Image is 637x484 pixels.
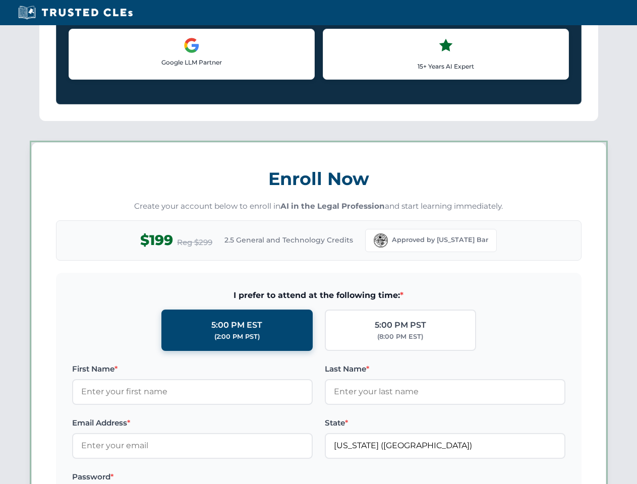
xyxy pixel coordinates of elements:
span: 2.5 General and Technology Credits [224,234,353,246]
span: Approved by [US_STATE] Bar [392,235,488,245]
span: I prefer to attend at the following time: [72,289,565,302]
label: Password [72,471,313,483]
div: (2:00 PM PST) [214,332,260,342]
div: 5:00 PM EST [211,319,262,332]
div: 5:00 PM PST [375,319,426,332]
div: (8:00 PM EST) [377,332,423,342]
input: Enter your first name [72,379,313,404]
label: Last Name [325,363,565,375]
img: Trusted CLEs [15,5,136,20]
strong: AI in the Legal Profession [280,201,385,211]
label: Email Address [72,417,313,429]
h3: Enroll Now [56,163,582,195]
span: $199 [140,229,173,252]
input: Enter your last name [325,379,565,404]
label: First Name [72,363,313,375]
input: Florida (FL) [325,433,565,458]
p: Google LLM Partner [77,57,306,67]
input: Enter your email [72,433,313,458]
label: State [325,417,565,429]
img: Florida Bar [374,233,388,248]
p: Create your account below to enroll in and start learning immediately. [56,201,582,212]
span: Reg $299 [177,236,212,249]
img: Google [184,37,200,53]
p: 15+ Years AI Expert [331,62,560,71]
